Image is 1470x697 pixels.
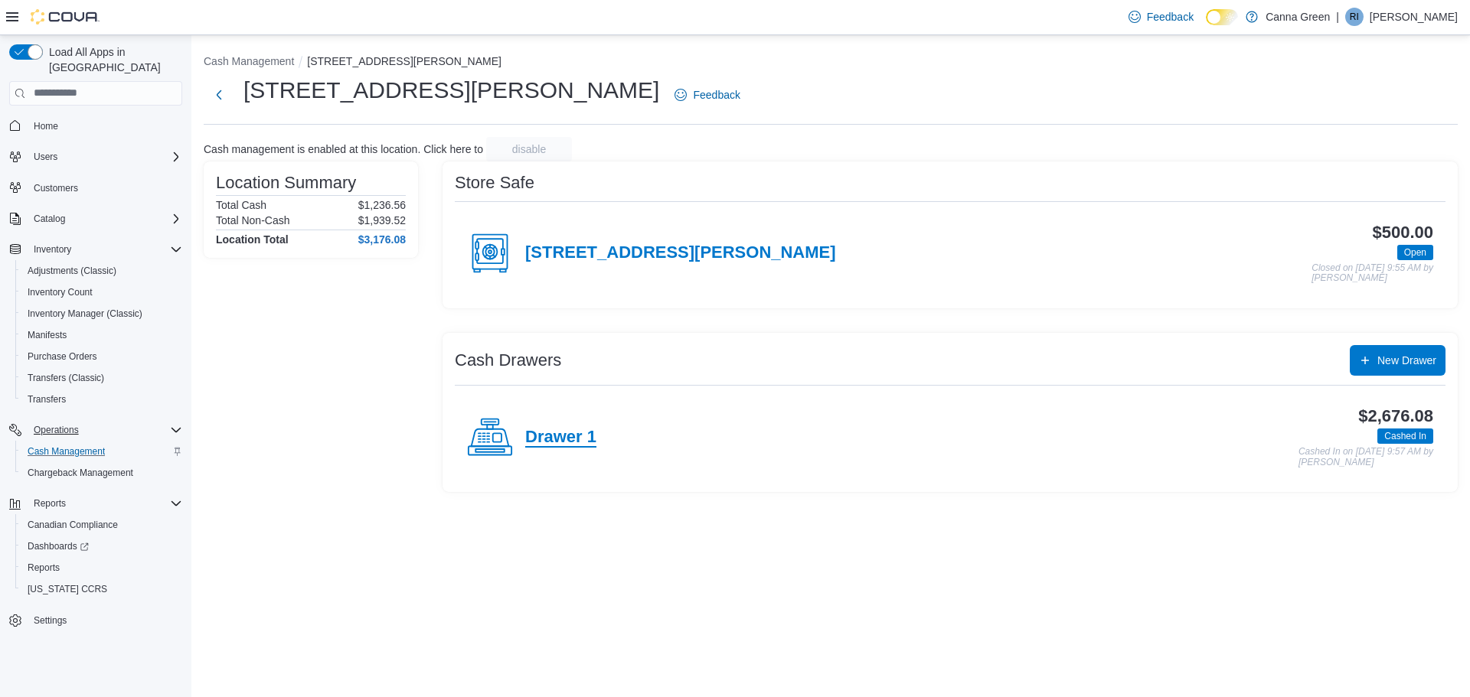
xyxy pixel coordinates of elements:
[21,442,182,461] span: Cash Management
[28,210,182,228] span: Catalog
[1306,482,1370,494] span: Received Total
[34,243,71,256] span: Inventory
[1148,594,1187,625] button: $9.50
[345,288,420,300] label: Payment Amount
[1397,245,1433,260] span: Open
[28,421,182,439] span: Operations
[15,441,188,462] button: Cash Management
[31,9,100,24] img: Cova
[28,467,133,479] span: Chargeback Management
[34,424,79,436] span: Operations
[982,551,1141,581] div: 24
[15,303,188,324] button: Inventory Manager (Classic)
[307,55,501,67] button: [STREET_ADDRESS][PERSON_NAME]
[28,421,85,439] button: Operations
[15,514,188,536] button: Canadian Compliance
[345,109,362,121] label: ETA
[513,482,567,494] span: Qty Ordered
[28,286,93,298] span: Inventory Count
[28,350,97,363] span: Purchase Orders
[21,559,66,577] a: Reports
[693,87,740,103] span: Feedback
[37,598,183,622] button: Prime Bloom - Berries & Cream PR - 3x0.5g
[21,305,149,323] a: Inventory Manager (Classic)
[446,43,651,61] div: $0.00
[1350,8,1359,26] span: RI
[28,494,182,513] span: Reports
[348,476,506,500] button: Catalog SKU
[982,638,1141,669] div: 24
[830,482,894,494] span: Expected Total
[3,208,188,230] button: Catalog
[507,507,665,538] div: 48
[345,198,405,210] label: Submitted On
[21,464,182,482] span: Chargeback Management
[34,151,57,163] span: Users
[1142,476,1300,500] button: Received Unit Cost
[455,174,534,192] h3: Store Safe
[446,103,651,121] div: [DATE]
[28,179,84,197] a: Customers
[512,142,546,157] span: disable
[28,265,116,277] span: Adjustments (Classic)
[28,148,182,166] span: Users
[1154,646,1181,661] span: $9.50
[28,393,66,405] span: Transfers
[28,178,182,197] span: Customers
[1306,644,1452,663] div: $228.00
[455,351,561,370] h3: Cash Drawers
[21,390,182,409] span: Transfers
[21,347,103,366] a: Purchase Orders
[446,311,651,330] div: -
[37,482,56,494] span: Item
[1148,507,1187,538] button: $8.50
[1298,447,1433,467] p: Cashed In on [DATE] 9:57 AM by [PERSON_NAME]
[3,609,188,631] button: Settings
[28,611,73,630] a: Settings
[37,510,183,535] button: Prime Bloom - Triangle Haze PR 3x0.5g
[34,213,65,225] span: Catalog
[446,282,651,300] div: $0.00
[486,137,572,161] button: disable
[28,240,182,259] span: Inventory
[28,210,71,228] button: Catalog
[446,73,651,91] div: $144.54
[21,305,182,323] span: Inventory Manager (Classic)
[354,557,407,575] span: K2GYJU3L
[28,519,118,531] span: Canadian Compliance
[1377,428,1433,444] span: Cashed In
[1200,403,1371,422] p: This PO has already been received.
[34,497,66,510] span: Reports
[358,233,406,246] h4: $3,176.08
[204,54,1458,72] nav: An example of EuiBreadcrumbs
[665,507,824,538] div: $8.50
[15,462,188,484] button: Chargeback Management
[101,168,306,187] div: [STREET_ADDRESS][PERSON_NAME]
[824,594,982,625] div: $228.00
[358,199,406,211] p: $1,236.56
[1336,8,1339,26] p: |
[203,8,221,23] span: Edit
[243,75,659,106] h1: [STREET_ADDRESS][PERSON_NAME]
[21,390,72,409] a: Transfers
[189,476,348,500] button: Supplier SKU
[34,120,58,132] span: Home
[204,55,294,67] button: Cash Management
[1358,407,1433,425] h3: $2,676.08
[101,43,306,61] div: Receiving
[21,516,182,534] span: Canadian Compliance
[1404,246,1426,259] span: Open
[1154,559,1181,574] span: $8.50
[101,73,306,91] div: Prime Bloom
[1374,397,1459,428] button: Receive More?
[1206,9,1238,25] input: Dark Mode
[1306,557,1452,575] div: $204.00
[1154,515,1181,530] span: $8.50
[1384,429,1426,443] span: Cashed In
[354,601,406,619] span: B6778Y1N
[15,346,188,367] button: Purchase Orders
[1147,9,1194,24] span: Feedback
[525,243,836,263] h4: [STREET_ADDRESS][PERSON_NAME]
[21,537,95,555] a: Dashboards
[345,49,411,61] label: Recycling Cost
